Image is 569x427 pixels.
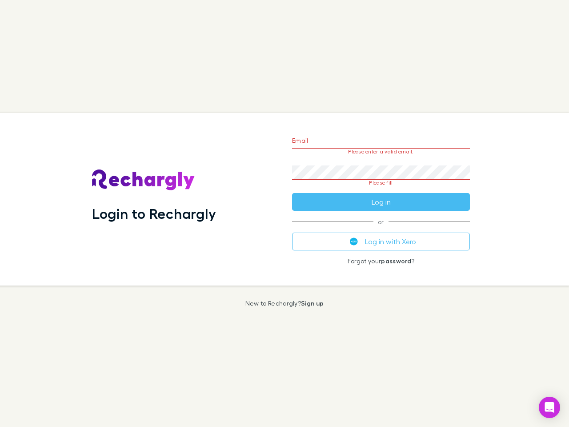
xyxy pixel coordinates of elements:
div: Open Intercom Messenger [539,397,560,418]
span: or [292,222,470,222]
img: Xero's logo [350,238,358,246]
a: password [381,257,411,265]
img: Rechargly's Logo [92,169,195,191]
a: Sign up [301,299,324,307]
p: Please fill [292,180,470,186]
p: Forgot your ? [292,258,470,265]
button: Log in [292,193,470,211]
p: New to Rechargly? [245,300,324,307]
p: Please enter a valid email. [292,149,470,155]
button: Log in with Xero [292,233,470,250]
h1: Login to Rechargly [92,205,216,222]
